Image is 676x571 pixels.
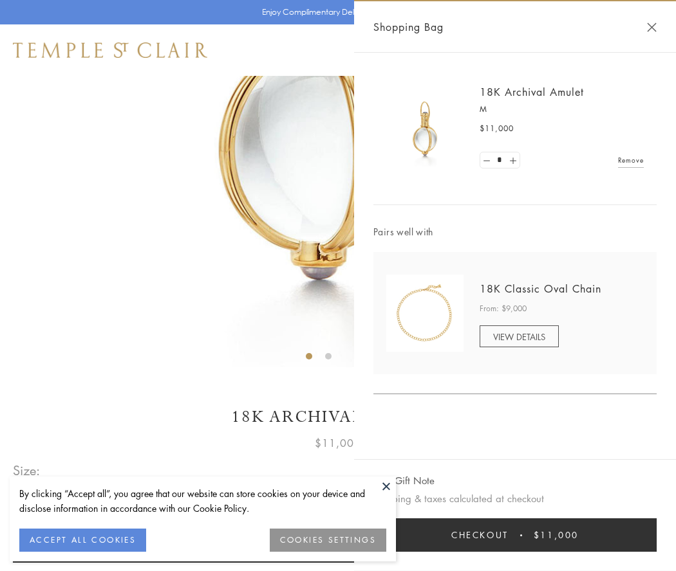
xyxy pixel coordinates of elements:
[270,529,386,552] button: COOKIES SETTINGS
[480,103,644,116] p: M
[373,518,657,552] button: Checkout $11,000
[451,528,509,542] span: Checkout
[13,406,663,428] h1: 18K Archival Amulet
[480,85,584,99] a: 18K Archival Amulet
[480,302,527,315] span: From: $9,000
[13,42,207,58] img: Temple St. Clair
[480,152,493,168] a: Set quantity to 0
[262,6,408,19] p: Enjoy Complimentary Delivery & Returns
[19,529,146,552] button: ACCEPT ALL COOKIES
[534,528,579,542] span: $11,000
[506,152,519,168] a: Set quantity to 2
[493,331,545,343] span: VIEW DETAILS
[373,19,444,35] span: Shopping Bag
[386,90,464,167] img: 18K Archival Amulet
[19,486,386,516] div: By clicking “Accept all”, you agree that our website can store cookies on your device and disclos...
[647,23,657,32] button: Close Shopping Bag
[480,325,559,347] a: VIEW DETAILS
[480,122,514,135] span: $11,000
[386,275,464,352] img: N88865-OV18
[315,435,361,451] span: $11,000
[373,473,435,489] button: Add Gift Note
[373,224,657,239] span: Pairs well with
[618,153,644,167] a: Remove
[373,491,657,507] p: Shipping & taxes calculated at checkout
[480,282,601,296] a: 18K Classic Oval Chain
[13,460,41,481] span: Size:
